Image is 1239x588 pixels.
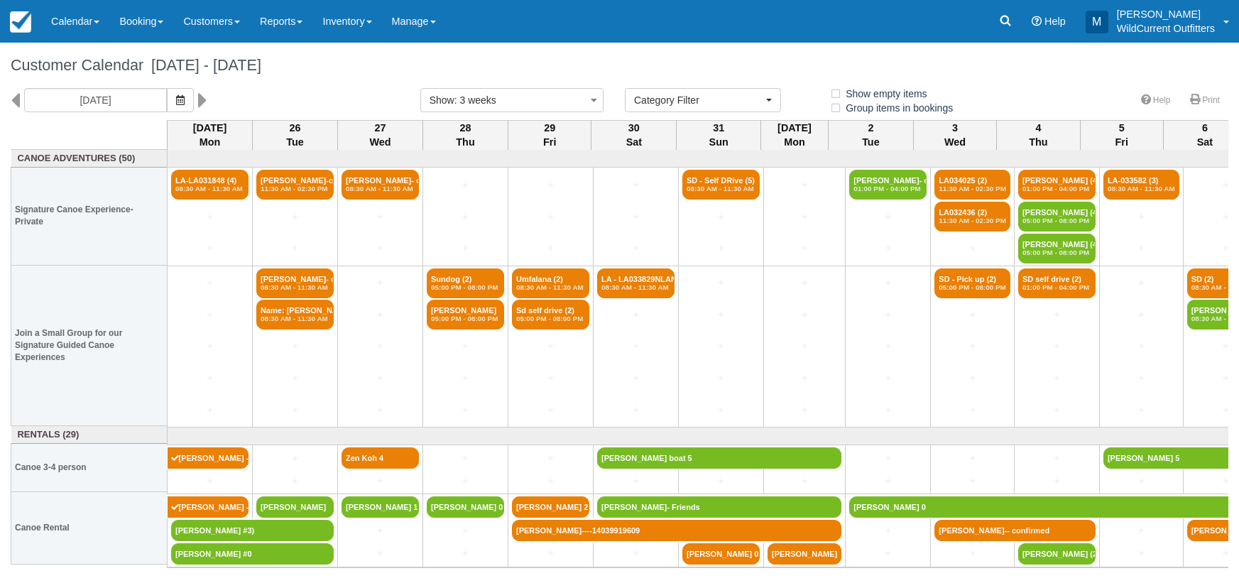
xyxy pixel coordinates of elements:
[597,496,841,518] a: [PERSON_NAME]- Friends
[342,170,419,200] a: [PERSON_NAME]- con (3)08:30 AM - 11:30 AM
[597,371,675,386] a: +
[597,474,675,489] a: +
[682,241,760,256] a: +
[1044,16,1066,27] span: Help
[853,185,922,193] em: 01:00 PM - 04:00 PM
[829,88,938,98] span: Show empty items
[849,546,927,561] a: +
[829,102,964,112] span: Group items in bookings
[1022,283,1091,292] em: 01:00 PM - 04:00 PM
[512,209,589,224] a: +
[849,451,927,466] a: +
[427,496,504,518] a: [PERSON_NAME] 0&a (2)
[1103,523,1179,538] a: +
[828,120,913,150] th: 2 Tue
[849,276,927,290] a: +
[256,451,334,466] a: +
[591,120,677,150] th: 30 Sat
[516,315,585,323] em: 05:00 PM - 08:00 PM
[597,546,675,561] a: +
[1181,90,1228,111] a: Print
[934,451,1010,466] a: +
[768,307,841,322] a: +
[256,371,334,386] a: +
[1103,546,1179,561] a: +
[342,474,419,489] a: +
[342,209,419,224] a: +
[342,371,419,386] a: +
[342,496,419,518] a: [PERSON_NAME] 1
[11,444,168,492] th: Canoe 3-4 person
[1103,339,1179,354] a: +
[516,283,585,292] em: 08:30 AM - 11:30 AM
[512,300,589,330] a: Sd self drive (2)05:00 PM - 08:00 PM
[597,268,675,298] a: LA - LA033829NLAN (2)08:30 AM - 11:30 AM
[256,170,334,200] a: [PERSON_NAME]-confir (5)11:30 AM - 02:30 PM
[431,315,500,323] em: 05:00 PM - 08:00 PM
[768,474,841,489] a: +
[346,185,415,193] em: 08:30 AM - 11:30 AM
[1117,7,1215,21] p: [PERSON_NAME]
[829,97,962,119] label: Group items in bookings
[171,371,249,386] a: +
[168,447,249,469] a: [PERSON_NAME] -5,1,2
[849,523,927,538] a: +
[768,339,841,354] a: +
[682,474,760,489] a: +
[1103,170,1179,200] a: LA-033582 (3)08:30 AM - 11:30 AM
[768,209,841,224] a: +
[934,170,1010,200] a: LA034025 (2)11:30 AM - 02:30 PM
[168,120,253,150] th: [DATE] Mon
[11,168,168,265] th: Signature Canoe Experience- Private
[175,185,244,193] em: 08:30 AM - 11:30 AM
[342,546,419,561] a: +
[1022,185,1091,193] em: 01:00 PM - 04:00 PM
[171,276,249,290] a: +
[512,339,589,354] a: +
[768,178,841,192] a: +
[1103,241,1179,256] a: +
[934,241,1010,256] a: +
[342,447,419,469] a: Zen Koh 4
[829,83,936,104] label: Show empty items
[682,209,760,224] a: +
[597,403,675,418] a: +
[427,546,504,561] a: +
[342,403,419,418] a: +
[1018,268,1096,298] a: SD self drive (2)01:00 PM - 04:00 PM
[171,474,249,489] a: +
[761,120,829,150] th: [DATE] Mon
[253,120,338,150] th: 26 Tue
[1018,339,1096,354] a: +
[430,94,454,106] span: Show
[512,474,589,489] a: +
[939,283,1006,292] em: 05:00 PM - 08:00 PM
[849,474,927,489] a: +
[913,120,996,150] th: 3 Wed
[171,520,334,541] a: [PERSON_NAME] #3)
[427,209,504,224] a: +
[768,241,841,256] a: +
[939,185,1006,193] em: 11:30 AM - 02:30 PM
[1018,543,1096,565] a: [PERSON_NAME] (2)
[934,339,1010,354] a: +
[423,120,508,150] th: 28 Thu
[342,523,419,538] a: +
[512,241,589,256] a: +
[677,120,761,150] th: 31 Sun
[682,339,760,354] a: +
[420,88,604,112] button: Show: 3 weeks
[1103,307,1179,322] a: +
[256,268,334,298] a: [PERSON_NAME]- confir (2)08:30 AM - 11:30 AM
[597,307,675,322] a: +
[934,371,1010,386] a: +
[682,276,760,290] a: +
[508,120,591,150] th: 29 Fri
[1103,209,1179,224] a: +
[634,93,763,107] span: Category Filter
[1018,451,1096,466] a: +
[256,403,334,418] a: +
[15,152,164,165] a: Canoe Adventures (50)
[342,307,419,322] a: +
[1018,202,1096,232] a: [PERSON_NAME] (4)05:00 PM - 08:00 PM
